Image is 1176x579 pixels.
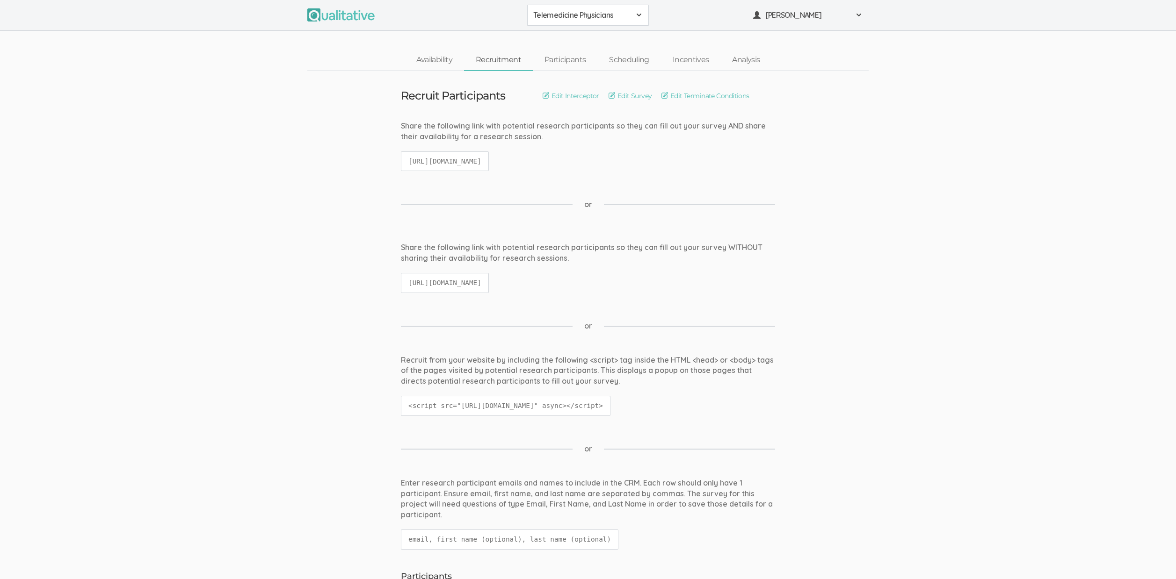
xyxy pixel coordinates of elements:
[584,321,592,331] span: or
[401,396,610,416] code: <script src="[URL][DOMAIN_NAME]" async></script>
[584,443,592,454] span: or
[661,50,721,70] a: Incentives
[720,50,771,70] a: Analysis
[533,10,631,21] span: Telemedicine Physicians
[401,121,775,142] div: Share the following link with potential research participants so they can fill out your survey AN...
[1129,534,1176,579] iframe: Chat Widget
[597,50,661,70] a: Scheduling
[543,91,599,101] a: Edit Interceptor
[401,273,489,293] code: [URL][DOMAIN_NAME]
[405,50,464,70] a: Availability
[307,8,375,21] img: Qualitative
[584,199,592,210] span: or
[747,5,869,26] button: [PERSON_NAME]
[401,529,618,550] code: email, first name (optional), last name (optional)
[533,50,597,70] a: Participants
[401,355,775,387] div: Recruit from your website by including the following <script> tag inside the HTML <head> or <body...
[527,5,649,26] button: Telemedicine Physicians
[401,151,489,172] code: [URL][DOMAIN_NAME]
[609,91,652,101] a: Edit Survey
[401,478,775,520] div: Enter research participant emails and names to include in the CRM. Each row should only have 1 pa...
[464,50,533,70] a: Recruitment
[401,90,505,102] h3: Recruit Participants
[766,10,850,21] span: [PERSON_NAME]
[670,91,749,100] span: Edit Terminate Conditions
[661,91,749,101] a: Edit Terminate Conditions
[401,242,775,264] div: Share the following link with potential research participants so they can fill out your survey WI...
